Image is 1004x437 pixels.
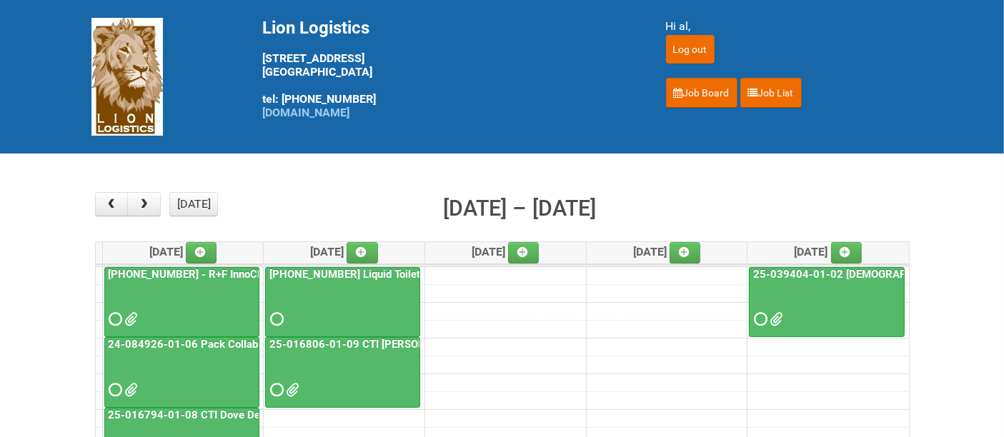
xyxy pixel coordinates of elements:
a: 25-016806-01-09 CTI [PERSON_NAME] Bar Superior HUT [267,338,552,351]
span: Requested [270,385,280,395]
span: [DATE] [633,245,701,258]
a: Add an event [831,242,863,263]
a: Job List [740,78,802,108]
input: Log out [666,35,715,64]
a: [DOMAIN_NAME] [263,106,350,119]
button: [DATE] [169,192,218,216]
span: [DATE] [149,245,217,258]
span: [DATE] [310,245,378,258]
span: JNF 25-039404-01-02_REV.doc MDN 25-039404-01-02 MDN #2.xlsx MDN 25-039404-01-02.xlsx [770,314,780,324]
span: Requested [754,314,764,324]
span: [DATE] [472,245,540,258]
span: Lion Logistics [263,18,370,38]
a: [PHONE_NUMBER] Liquid Toilet Bowl Cleaner - Mailing 2 [265,267,420,338]
span: MDN 25-032854-01-08 (1) MDN2.xlsx JNF 25-032854-01.DOC LPF 25-032854-01-08.xlsx MDN 25-032854-01-... [125,314,135,324]
div: Hi al, [666,18,913,35]
a: 25-039404-01-02 [DEMOGRAPHIC_DATA] Wet Shave SQM [749,267,905,338]
span: LPF - 25-016806-01-09 CTI Dove CM Bar Superior HUT.xlsx Dove CM Usage Instructions.pdf MDN - 25-0... [286,385,296,395]
a: 24-084926-01-06 Pack Collab Wand Tint [104,337,259,408]
a: [PHONE_NUMBER] - R+F InnoCPT [106,268,274,281]
a: Add an event [347,242,378,263]
a: Lion Logistics [91,69,163,83]
a: [PHONE_NUMBER] - R+F InnoCPT [104,267,259,338]
a: 25-016794-01-08 CTI Dove Deep Moisture [106,408,320,421]
span: Requested [109,314,119,324]
a: Add an event [670,242,701,263]
h2: [DATE] – [DATE] [443,192,596,225]
a: Job Board [666,78,737,108]
a: 24-084926-01-06 Pack Collab Wand Tint [106,338,312,351]
a: Add an event [508,242,540,263]
img: Lion Logistics [91,18,163,136]
a: [PHONE_NUMBER] Liquid Toilet Bowl Cleaner - Mailing 2 [267,268,544,281]
span: MDN (2) 24-084926-01-06 (#2).xlsx JNF 24-084926-01-06.DOC MDN 24-084926-01-06.xlsx [125,385,135,395]
span: Requested [270,314,280,324]
a: Add an event [186,242,217,263]
span: [DATE] [795,245,863,258]
span: Requested [109,385,119,395]
a: 25-016806-01-09 CTI [PERSON_NAME] Bar Superior HUT [265,337,420,408]
div: [STREET_ADDRESS] [GEOGRAPHIC_DATA] tel: [PHONE_NUMBER] [263,18,630,119]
